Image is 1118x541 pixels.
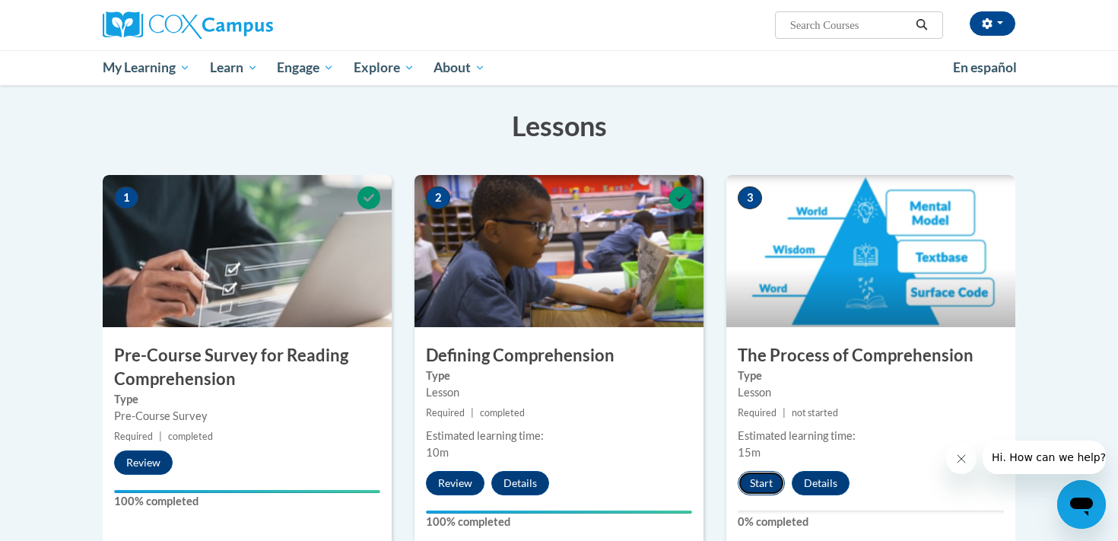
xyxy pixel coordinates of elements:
[114,431,153,442] span: Required
[738,446,761,459] span: 15m
[983,441,1106,474] iframe: Message from company
[426,407,465,418] span: Required
[738,368,1004,384] label: Type
[738,471,785,495] button: Start
[738,428,1004,444] div: Estimated learning time:
[277,59,334,77] span: Engage
[168,431,213,442] span: completed
[210,59,258,77] span: Learn
[424,50,496,85] a: About
[114,490,380,493] div: Your progress
[114,493,380,510] label: 100% completed
[426,511,692,514] div: Your progress
[103,11,392,39] a: Cox Campus
[103,107,1015,145] h3: Lessons
[426,186,450,209] span: 2
[943,52,1027,84] a: En español
[471,407,474,418] span: |
[726,175,1015,327] img: Course Image
[726,344,1015,368] h3: The Process of Comprehension
[738,186,762,209] span: 3
[103,344,392,391] h3: Pre-Course Survey for Reading Comprehension
[267,50,344,85] a: Engage
[414,175,704,327] img: Course Image
[103,175,392,327] img: Course Image
[783,407,786,418] span: |
[953,59,1017,75] span: En español
[159,431,162,442] span: |
[426,446,449,459] span: 10m
[114,186,138,209] span: 1
[114,408,380,425] div: Pre-Course Survey
[103,59,190,77] span: My Learning
[738,514,1004,530] label: 0% completed
[103,11,273,39] img: Cox Campus
[200,50,268,85] a: Learn
[114,391,380,408] label: Type
[910,16,933,34] button: Search
[80,50,1038,85] div: Main menu
[738,407,777,418] span: Required
[491,471,549,495] button: Details
[114,450,173,475] button: Review
[93,50,200,85] a: My Learning
[434,59,485,77] span: About
[792,407,838,418] span: not started
[789,16,910,34] input: Search Courses
[946,444,977,474] iframe: Close message
[1057,480,1106,529] iframe: Button to launch messaging window
[738,384,1004,401] div: Lesson
[426,514,692,530] label: 100% completed
[426,368,692,384] label: Type
[414,344,704,368] h3: Defining Comprehension
[354,59,414,77] span: Explore
[426,471,484,495] button: Review
[792,471,850,495] button: Details
[970,11,1015,36] button: Account Settings
[480,407,525,418] span: completed
[344,50,424,85] a: Explore
[426,384,692,401] div: Lesson
[426,428,692,444] div: Estimated learning time:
